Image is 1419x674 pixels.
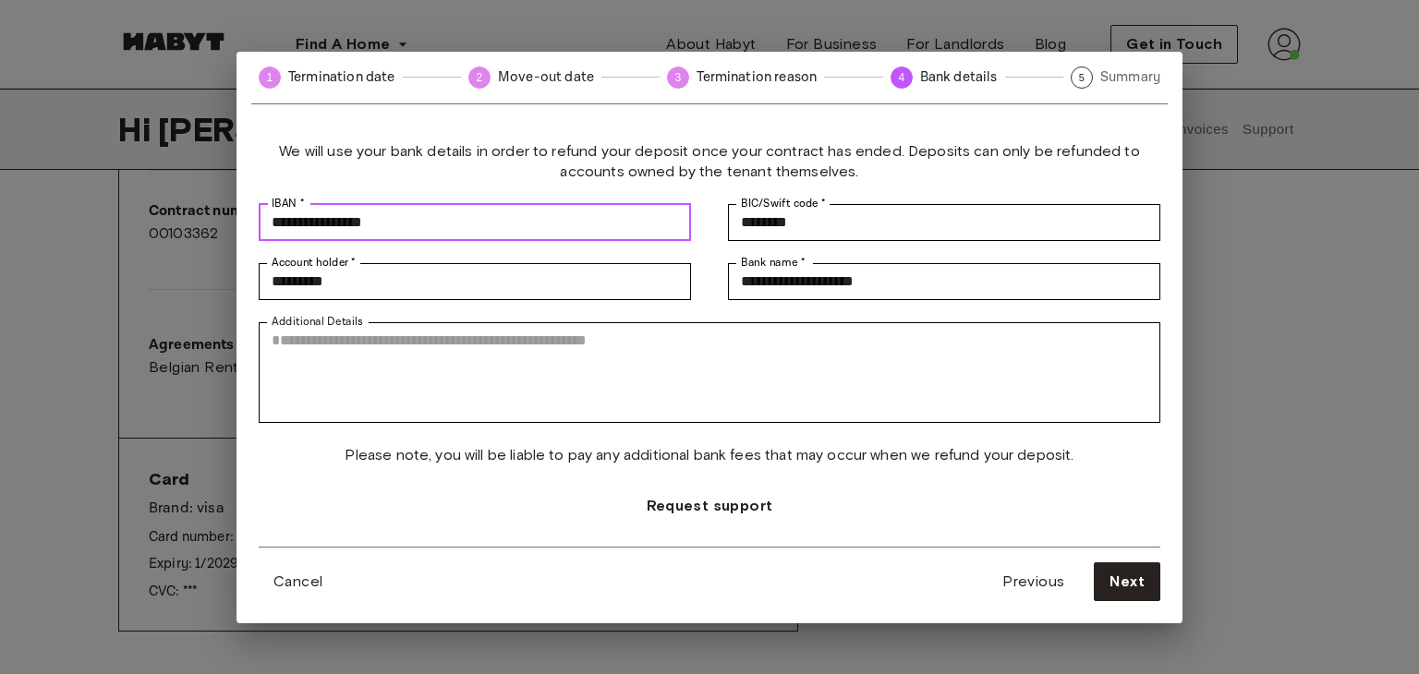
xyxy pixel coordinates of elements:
label: IBAN * [272,196,304,211]
span: Next [1110,571,1145,593]
text: 5 [1079,72,1085,83]
text: 3 [675,71,682,84]
text: 1 [267,71,273,84]
button: Previous [988,562,1079,601]
span: Request support [647,495,773,517]
span: We will use your bank details in order to refund your deposit once your contract has ended. Depos... [259,141,1160,182]
span: Previous [1002,571,1064,593]
button: Request support [632,487,788,524]
span: Bank details [920,67,998,87]
span: Termination date [288,67,395,87]
span: Please note, you will be liable to pay any additional bank fees that may occur when we refund you... [345,445,1073,465]
label: Account holder * [272,255,356,271]
text: 4 [898,71,904,84]
span: Cancel [273,571,322,593]
label: Additional Details [272,314,364,330]
label: BIC/Swift code * [741,196,826,211]
button: Next [1094,562,1160,601]
span: Summary [1100,67,1160,87]
button: Cancel [259,563,337,600]
span: Move-out date [498,67,594,87]
text: 2 [477,71,483,84]
label: Bank name * [741,255,805,271]
span: Termination reason [697,67,817,87]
